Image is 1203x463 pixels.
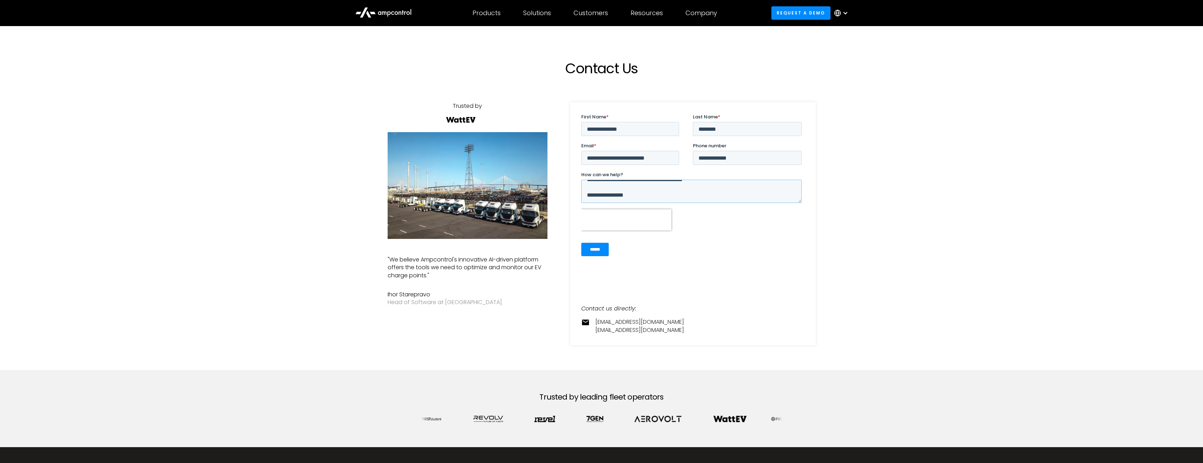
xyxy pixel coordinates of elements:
[574,9,608,17] div: Customers
[472,9,501,17] div: Products
[595,326,684,334] a: [EMAIL_ADDRESS][DOMAIN_NAME]
[631,9,663,17] div: Resources
[523,9,551,17] div: Solutions
[453,102,482,110] div: Trusted by
[388,291,547,298] div: Ihor Starepravo
[771,6,831,19] a: Request a demo
[539,393,663,402] h2: Trusted by leading fleet operators
[685,9,717,17] div: Company
[595,318,684,326] a: [EMAIL_ADDRESS][DOMAIN_NAME]
[388,256,547,279] p: "We believe Ampcontrol's innovative AI-driven platform offers the tools we need to optimize and m...
[581,113,804,277] iframe: Form 0
[388,298,547,306] div: Head of Software at [GEOGRAPHIC_DATA]
[581,305,804,313] div: Contact us directly:
[447,60,757,77] h1: Contact Us
[445,117,476,123] img: Watt EV Logo Real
